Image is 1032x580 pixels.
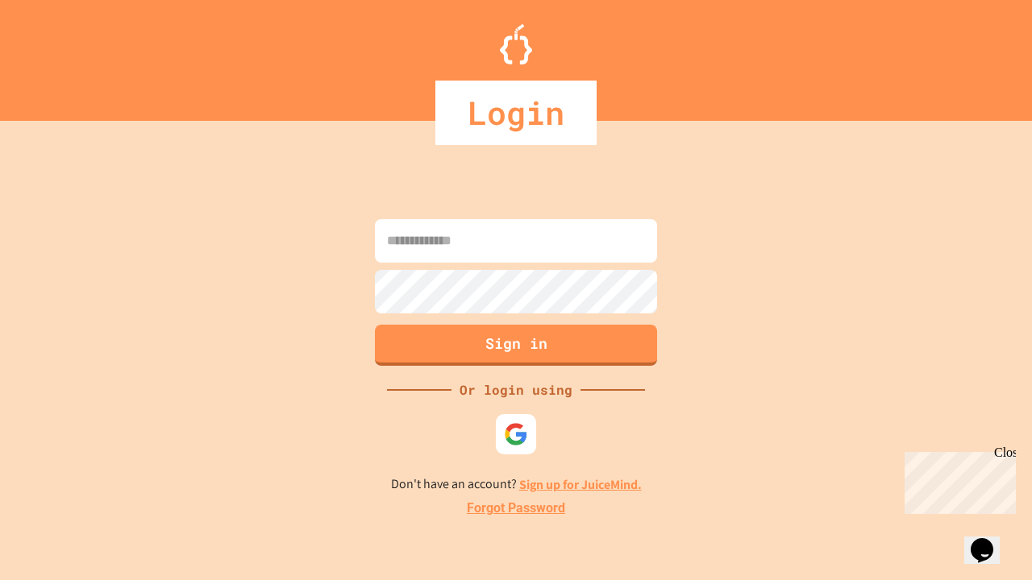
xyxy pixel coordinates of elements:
a: Sign up for JuiceMind. [519,476,642,493]
p: Don't have an account? [391,474,642,495]
div: Login [435,81,597,145]
img: Logo.svg [500,24,532,64]
div: Or login using [451,380,580,400]
div: Chat with us now!Close [6,6,111,102]
button: Sign in [375,325,657,366]
iframe: chat widget [898,445,1016,514]
img: google-icon.svg [504,422,528,446]
iframe: chat widget [964,516,1016,564]
a: Forgot Password [467,499,565,518]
